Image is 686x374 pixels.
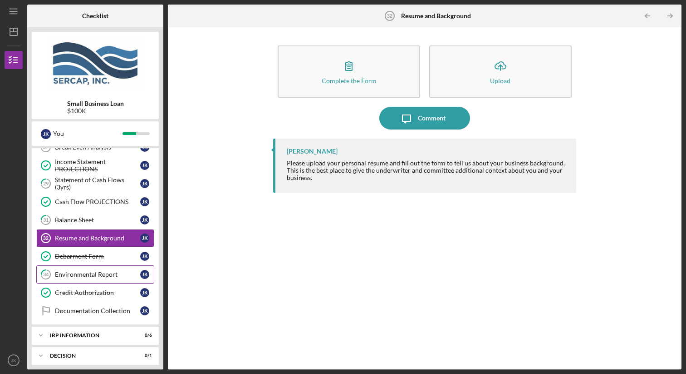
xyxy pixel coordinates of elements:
[140,270,149,279] div: J K
[140,306,149,315] div: J K
[387,13,392,19] tspan: 32
[140,288,149,297] div: J K
[43,272,49,278] tspan: 34
[55,234,140,242] div: Resume and Background
[379,107,470,130] button: Comment
[67,100,124,107] b: Small Business Loan
[36,247,154,265] a: Debarment FormJK
[136,333,152,338] div: 0 / 6
[36,211,154,229] a: 31Balance SheetJK
[287,148,338,155] div: [PERSON_NAME]
[429,45,572,98] button: Upload
[41,129,51,139] div: J K
[418,107,446,130] div: Comment
[55,307,140,314] div: Documentation Collection
[140,179,149,188] div: J K
[278,45,420,98] button: Complete the Form
[67,107,124,115] div: $100K
[287,167,567,181] div: This is the best place to give the underwriter and committee additional context about you and you...
[55,176,140,191] div: Statement of Cash Flows (3yrs)
[490,77,510,84] div: Upload
[140,197,149,206] div: J K
[50,353,129,359] div: Decision
[55,198,140,205] div: Cash Flow PROJECTIONS
[55,158,140,173] div: Income Statement PROJECTIONS
[136,353,152,359] div: 0 / 1
[43,235,49,241] tspan: 32
[36,175,154,193] a: 29Statement of Cash Flows (3yrs)JK
[36,284,154,302] a: Credit AuthorizationJK
[36,265,154,284] a: 34Environmental ReportJK
[36,229,154,247] a: 32Resume and BackgroundJK
[322,77,377,84] div: Complete the Form
[287,160,567,167] div: Please upload your personal resume and fill out the form to tell us about your business background.
[55,271,140,278] div: Environmental Report
[43,217,49,223] tspan: 31
[36,302,154,320] a: Documentation CollectionJK
[140,161,149,170] div: J K
[55,289,140,296] div: Credit Authorization
[50,333,129,338] div: IRP Information
[140,234,149,243] div: J K
[140,215,149,224] div: J K
[11,358,16,363] text: JK
[5,351,23,369] button: JK
[36,156,154,175] a: Income Statement PROJECTIONSJK
[53,126,122,141] div: You
[82,12,108,20] b: Checklist
[55,253,140,260] div: Debarment Form
[32,36,159,91] img: Product logo
[401,12,471,20] b: Resume and Background
[43,181,49,187] tspan: 29
[36,193,154,211] a: Cash Flow PROJECTIONSJK
[55,216,140,224] div: Balance Sheet
[43,145,49,150] tspan: 27
[140,252,149,261] div: J K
